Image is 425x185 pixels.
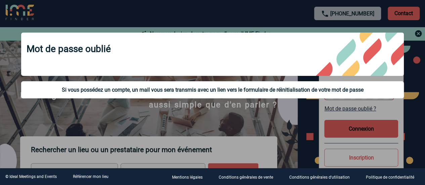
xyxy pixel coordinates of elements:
a: Politique de confidentialité [360,174,425,180]
p: Politique de confidentialité [366,175,414,180]
p: Mentions légales [172,175,203,180]
div: Mot de passe oublié [21,33,404,76]
a: Référencer mon lieu [73,174,109,179]
a: Mentions légales [167,174,213,180]
div: © Ideal Meetings and Events [5,174,57,179]
p: Conditions générales de vente [219,175,273,180]
p: Conditions générales d'utilisation [289,175,350,180]
div: Si vous possédez un compte, un mail vous sera transmis avec un lien vers le formulaire de réiniti... [27,87,398,93]
a: Conditions générales d'utilisation [284,174,360,180]
a: Conditions générales de vente [213,174,284,180]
